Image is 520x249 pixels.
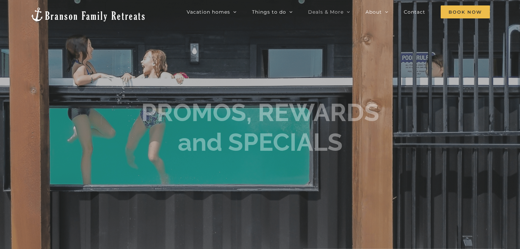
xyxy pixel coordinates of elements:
[404,10,425,14] span: Contact
[365,5,388,19] a: About
[187,10,230,14] span: Vacation homes
[187,5,237,19] a: Vacation homes
[308,10,344,14] span: Deals & More
[441,5,490,19] a: Book Now
[141,98,379,157] h1: PROMOS, REWARDS and SPECIALS
[187,5,490,19] nav: Main Menu
[441,5,490,18] span: Book Now
[252,10,286,14] span: Things to do
[308,5,350,19] a: Deals & More
[365,10,382,14] span: About
[404,5,425,19] a: Contact
[30,7,146,22] img: Branson Family Retreats Logo
[252,5,293,19] a: Things to do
